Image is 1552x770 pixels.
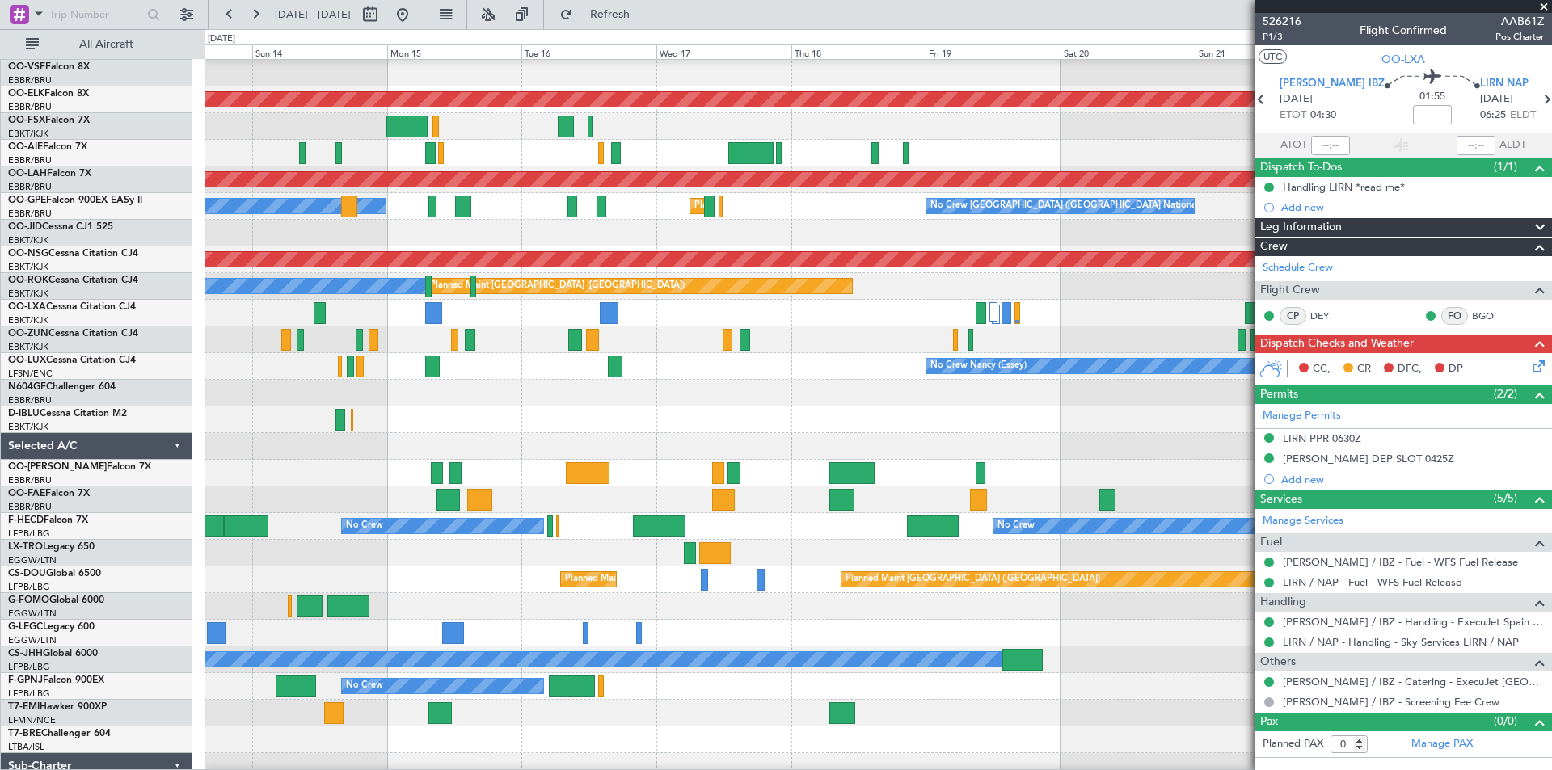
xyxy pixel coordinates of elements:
[791,44,926,59] div: Thu 18
[8,702,40,712] span: T7-EMI
[1283,452,1454,465] div: [PERSON_NAME] DEP SLOT 0425Z
[1494,158,1517,175] span: (1/1)
[8,142,87,152] a: OO-AIEFalcon 7X
[1280,107,1306,124] span: ETOT
[8,356,46,365] span: OO-LUX
[1259,49,1287,64] button: UTC
[8,302,46,312] span: OO-LXA
[1357,361,1371,377] span: CR
[8,622,95,632] a: G-LEGCLegacy 600
[1283,675,1544,688] a: [PERSON_NAME] / IBZ - Catering - ExecuJet [GEOGRAPHIC_DATA] [PERSON_NAME] / IBZ
[1494,385,1517,402] span: (2/2)
[1313,361,1331,377] span: CC,
[8,474,52,486] a: EBBR/BRU
[656,44,791,59] div: Wed 17
[8,569,46,579] span: CS-DOU
[8,341,48,353] a: EBKT/KJK
[8,409,127,419] a: D-IBLUCessna Citation M2
[8,101,52,113] a: EBBR/BRU
[8,675,43,685] span: F-GPNJ
[1280,91,1313,107] span: [DATE]
[8,501,52,513] a: EBBR/BRU
[8,581,50,593] a: LFPB/LBG
[8,649,43,658] span: CS-JHH
[8,515,88,525] a: F-HECDFalcon 7X
[1280,137,1307,154] span: ATOT
[8,542,95,552] a: LX-TROLegacy 650
[8,89,44,99] span: OO-ELK
[926,44,1061,59] div: Fri 19
[1495,13,1544,30] span: AAB61Z
[565,567,820,591] div: Planned Maint [GEOGRAPHIC_DATA] ([GEOGRAPHIC_DATA])
[8,569,101,579] a: CS-DOUGlobal 6500
[8,462,107,472] span: OO-[PERSON_NAME]
[1260,385,1298,404] span: Permits
[8,729,41,738] span: T7-BRE
[930,354,1027,378] div: No Crew Nancy (Essey)
[8,89,89,99] a: OO-ELKFalcon 8X
[1381,51,1425,68] span: OO-LXA
[387,44,522,59] div: Mon 15
[8,702,107,712] a: T7-EMIHawker 900XP
[8,382,116,392] a: N604GFChallenger 604
[846,567,1100,591] div: Planned Maint [GEOGRAPHIC_DATA] ([GEOGRAPHIC_DATA])
[8,489,90,499] a: OO-FAEFalcon 7X
[8,222,42,232] span: OO-JID
[1310,309,1347,323] a: DEY
[1263,13,1301,30] span: 526216
[8,329,48,339] span: OO-ZUN
[1263,30,1301,44] span: P1/3
[1263,260,1333,276] a: Schedule Crew
[1280,76,1385,92] span: [PERSON_NAME] IBZ
[1311,136,1350,155] input: --:--
[8,661,50,673] a: LFPB/LBG
[8,62,45,72] span: OO-VSF
[1260,593,1306,612] span: Handling
[1283,635,1519,649] a: LIRN / NAP - Handling - Sky Services LIRN / NAP
[1283,615,1544,629] a: [PERSON_NAME] / IBZ - Handling - ExecuJet Spain [PERSON_NAME] / IBZ
[1260,335,1414,353] span: Dispatch Checks and Weather
[8,741,44,753] a: LTBA/ISL
[1480,76,1529,92] span: LIRN NAP
[1263,513,1343,529] a: Manage Services
[1283,431,1361,445] div: LIRN PPR 0630Z
[8,462,151,472] a: OO-[PERSON_NAME]Falcon 7X
[8,688,50,700] a: LFPB/LBG
[346,514,383,538] div: No Crew
[8,62,90,72] a: OO-VSFFalcon 8X
[8,116,45,125] span: OO-FSX
[275,7,351,22] span: [DATE] - [DATE]
[8,595,49,605] span: G-FOMO
[1260,218,1342,237] span: Leg Information
[1499,137,1526,154] span: ALDT
[1281,473,1544,486] div: Add new
[1283,575,1461,589] a: LIRN / NAP - Fuel - WFS Fuel Release
[1280,307,1306,325] div: CP
[8,608,57,620] a: EGGW/LTN
[8,356,136,365] a: OO-LUXCessna Citation CJ4
[8,169,47,179] span: OO-LAH
[8,554,57,566] a: EGGW/LTN
[252,44,387,59] div: Sun 14
[8,515,44,525] span: F-HECD
[8,314,48,326] a: EBKT/KJK
[8,528,50,540] a: LFPB/LBG
[930,194,1201,218] div: No Crew [GEOGRAPHIC_DATA] ([GEOGRAPHIC_DATA] National)
[18,32,175,57] button: All Aircraft
[8,169,91,179] a: OO-LAHFalcon 7X
[1510,107,1536,124] span: ELDT
[1441,307,1468,325] div: FO
[42,39,171,50] span: All Aircraft
[8,675,104,685] a: F-GPNJFalcon 900EX
[8,382,46,392] span: N604GF
[1310,107,1336,124] span: 04:30
[694,194,987,218] div: Planned Maint [GEOGRAPHIC_DATA] ([GEOGRAPHIC_DATA] National)
[1260,281,1320,300] span: Flight Crew
[8,208,52,220] a: EBBR/BRU
[346,674,383,698] div: No Crew
[8,595,104,605] a: G-FOMOGlobal 6000
[430,274,685,298] div: Planned Maint [GEOGRAPHIC_DATA] ([GEOGRAPHIC_DATA])
[8,234,48,246] a: EBKT/KJK
[1283,180,1405,194] div: Handling LIRN *read me*
[1360,22,1447,39] div: Flight Confirmed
